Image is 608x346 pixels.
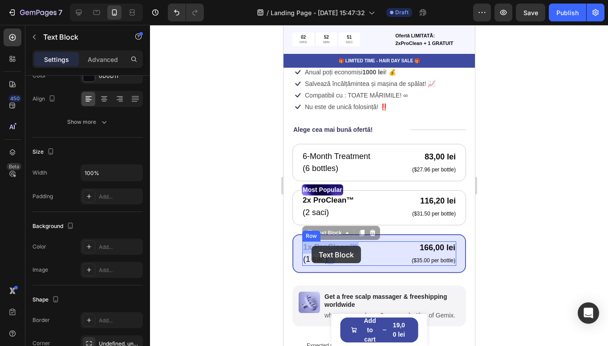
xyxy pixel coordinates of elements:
div: Padding [32,192,53,200]
input: Auto [81,165,142,181]
span: Draft [395,8,409,16]
div: Beta [7,163,21,170]
button: Show more [32,114,143,130]
div: Color [32,72,46,80]
p: Advanced [88,55,118,64]
div: Border [32,316,50,324]
div: 450 [8,95,21,102]
div: Shape [32,294,61,306]
div: Add... [99,193,141,201]
div: Size [32,146,56,158]
div: Show more [67,118,109,126]
p: Settings [44,55,69,64]
button: Save [516,4,545,21]
span: Save [523,9,538,16]
span: Landing Page - [DATE] 15:47:32 [271,8,365,17]
div: Width [32,169,47,177]
div: Publish [556,8,579,17]
button: Publish [549,4,586,21]
span: / [267,8,269,17]
p: Text Block [43,32,119,42]
button: 7 [4,4,66,21]
p: 7 [58,7,62,18]
div: Add... [99,243,141,251]
div: Open Intercom Messenger [578,302,599,324]
iframe: Design area [284,25,475,346]
div: 0D0D11 [99,72,141,80]
div: Background [32,220,76,232]
div: Color [32,243,46,251]
div: Add... [99,266,141,274]
div: Undo/Redo [168,4,204,21]
div: Image [32,266,48,274]
div: Add... [99,317,141,325]
div: Align [32,93,57,105]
